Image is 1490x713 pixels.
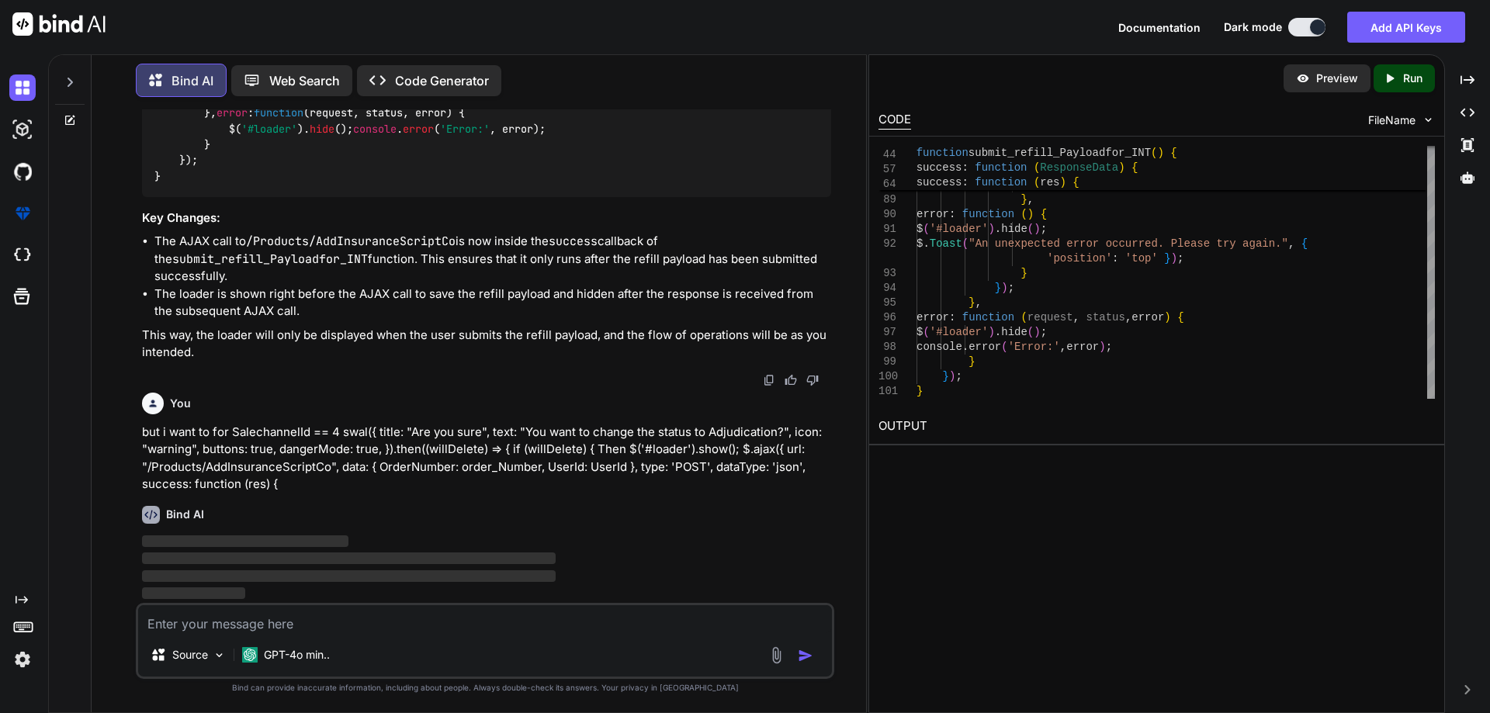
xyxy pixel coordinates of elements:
[142,209,831,227] h3: Key Changes:
[9,200,36,227] img: premium
[1007,341,1059,353] span: 'Error:'
[878,207,896,222] div: 90
[1060,176,1066,189] span: )
[1047,252,1112,265] span: 'position'
[1170,147,1176,159] span: {
[929,223,988,235] span: '#loader'
[1296,71,1310,85] img: preview
[878,325,896,340] div: 97
[1177,252,1183,265] span: ;
[1034,176,1040,189] span: (
[975,161,1027,174] span: function
[878,281,896,296] div: 94
[246,234,456,249] code: /Products/AddInsuranceScriptCo
[962,341,968,353] span: .
[1001,341,1007,353] span: (
[878,237,896,251] div: 92
[955,370,962,382] span: ;
[917,176,962,189] span: success
[142,535,348,547] span: ‌
[878,162,896,177] span: 57
[403,122,434,136] span: error
[1288,237,1294,250] span: ,
[1131,161,1138,174] span: {
[1158,147,1164,159] span: )
[1001,326,1027,338] span: hide
[869,408,1444,445] h2: OUTPUT
[9,116,36,143] img: darkAi-studio
[1118,161,1124,174] span: )
[269,71,340,90] p: Web Search
[923,326,929,338] span: (
[988,223,994,235] span: )
[763,374,775,386] img: copy
[1118,21,1201,34] span: Documentation
[1020,208,1027,220] span: (
[988,326,994,338] span: )
[142,424,831,493] p: but i want to for SalechannelId == 4 swal({ title: "Are you sure", text: "You want to change the ...
[1034,161,1040,174] span: (
[962,208,1014,220] span: function
[1301,237,1307,250] span: {
[917,223,923,235] span: $
[878,147,896,162] span: 44
[878,369,896,384] div: 100
[1040,208,1046,220] span: {
[878,355,896,369] div: 99
[968,341,1001,353] span: error
[170,396,191,411] h6: You
[878,266,896,281] div: 93
[142,587,245,599] span: ‌
[395,71,489,90] p: Code Generator
[1027,326,1034,338] span: (
[968,355,975,368] span: }
[1099,341,1105,353] span: )
[254,106,303,120] span: function
[1047,178,1053,191] span: }
[968,237,1288,250] span: "An unexpected error occurred. Please try again."
[549,234,598,249] code: success
[798,648,813,663] img: icon
[917,237,923,250] span: $
[213,649,226,662] img: Pick Models
[1001,282,1007,294] span: )
[1007,282,1014,294] span: ;
[1020,311,1027,324] span: (
[1125,252,1158,265] span: 'top'
[1040,176,1059,189] span: res
[142,570,556,582] span: ‌
[1027,223,1034,235] span: (
[1422,113,1435,126] img: chevron down
[353,122,397,136] span: console
[962,161,968,174] span: :
[9,74,36,101] img: darkChat
[975,176,1027,189] span: function
[878,384,896,399] div: 101
[1131,311,1164,324] span: error
[878,310,896,325] div: 96
[142,552,556,564] span: ‌
[9,242,36,268] img: cloudideIcon
[878,222,896,237] div: 91
[1164,311,1170,324] span: )
[12,12,106,36] img: Bind AI
[172,251,368,267] code: submit_refill_Payloadfor_INT
[1040,223,1046,235] span: ;
[136,682,834,694] p: Bind can provide inaccurate information, including about people. Always double-check its answers....
[878,192,896,207] div: 89
[241,122,297,136] span: '#loader'
[1040,161,1118,174] span: ResponseData
[154,233,831,286] li: The AJAX call to is now inside the callback of the function. This ensures that it only runs after...
[962,176,968,189] span: :
[1224,19,1282,35] span: Dark mode
[917,147,968,159] span: function
[1027,311,1073,324] span: request
[878,177,896,192] span: 64
[1118,19,1201,36] button: Documentation
[1072,176,1079,189] span: {
[917,385,923,397] span: }
[768,646,785,664] img: attachment
[1170,252,1176,265] span: )
[994,326,1000,338] span: .
[878,340,896,355] div: 98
